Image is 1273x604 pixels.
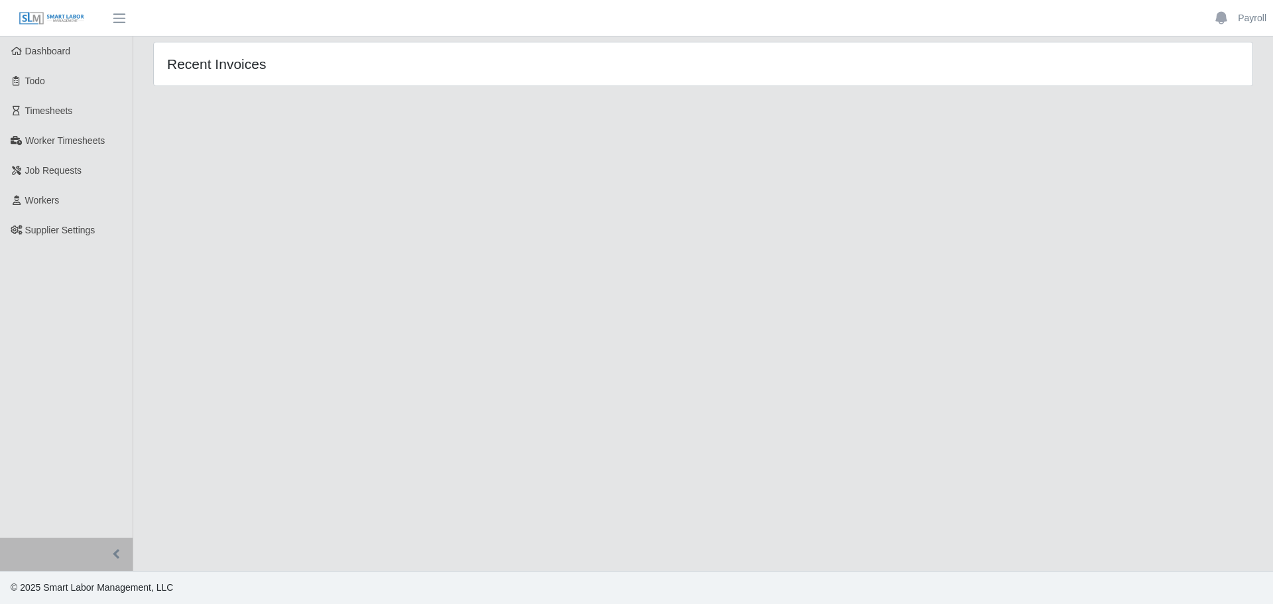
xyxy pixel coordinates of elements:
span: Dashboard [25,46,71,56]
span: Supplier Settings [25,225,95,235]
span: Workers [25,195,60,206]
h4: Recent Invoices [167,56,602,72]
span: Worker Timesheets [25,135,105,146]
a: Payroll [1238,11,1266,25]
span: Job Requests [25,165,82,176]
img: SLM Logo [19,11,85,26]
span: Timesheets [25,105,73,116]
span: © 2025 Smart Labor Management, LLC [11,582,173,593]
span: Todo [25,76,45,86]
